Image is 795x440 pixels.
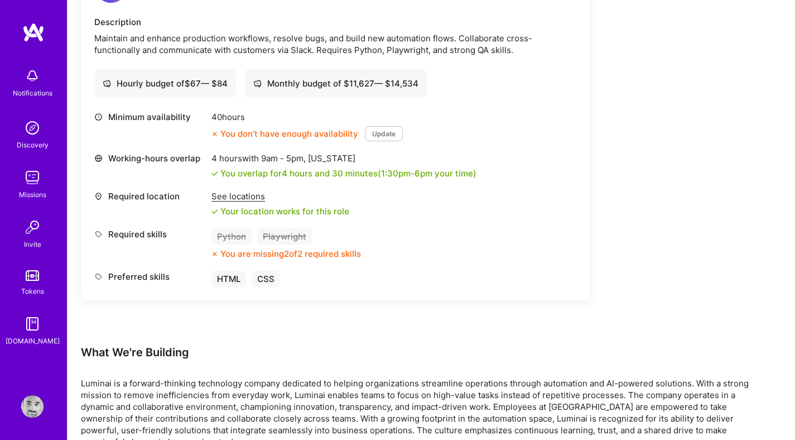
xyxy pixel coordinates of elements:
[19,189,46,200] div: Missions
[13,87,52,99] div: Notifications
[257,228,312,245] div: Playwright
[211,228,252,245] div: Python
[6,335,60,347] div: [DOMAIN_NAME]
[94,271,206,283] div: Preferred skills
[253,79,262,88] i: icon Cash
[26,270,39,281] img: tokens
[211,170,218,177] i: icon Check
[211,271,246,287] div: HTML
[211,251,218,257] i: icon CloseOrange
[94,113,103,121] i: icon Clock
[94,32,576,56] div: Maintain and enhance production workflows, resolve bugs, and build new automation flows. Collabor...
[81,345,750,360] div: What We're Building
[211,205,349,217] div: Your location works for this role
[365,126,403,141] button: Update
[17,139,49,151] div: Discovery
[94,228,206,240] div: Required skills
[21,313,44,335] img: guide book
[94,230,103,238] i: icon Tag
[94,111,206,123] div: Minimum availability
[211,131,218,137] i: icon CloseOrange
[252,271,280,287] div: CSS
[211,111,403,123] div: 40 hours
[253,78,418,89] div: Monthly budget of $ 11,627 — $ 14,534
[211,128,358,140] div: You don’t have enough availability
[21,117,44,139] img: discovery
[94,16,576,28] div: Description
[381,168,432,179] span: 1:30pm - 6pm
[24,238,41,250] div: Invite
[21,395,44,418] img: User Avatar
[94,192,103,200] i: icon Location
[94,154,103,162] i: icon World
[21,285,44,297] div: Tokens
[18,395,46,418] a: User Avatar
[103,78,228,89] div: Hourly budget of $ 67 — $ 84
[94,152,206,164] div: Working-hours overlap
[94,272,103,281] i: icon Tag
[220,168,476,179] div: You overlap for 4 hours and 30 minutes ( your time)
[103,79,111,88] i: icon Cash
[211,208,218,215] i: icon Check
[211,190,349,202] div: See locations
[94,190,206,202] div: Required location
[259,153,308,164] span: 9am - 5pm ,
[220,248,361,260] div: You are missing 2 of 2 required skills
[211,152,476,164] div: 4 hours with [US_STATE]
[21,216,44,238] img: Invite
[21,65,44,87] img: bell
[22,22,45,42] img: logo
[21,166,44,189] img: teamwork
